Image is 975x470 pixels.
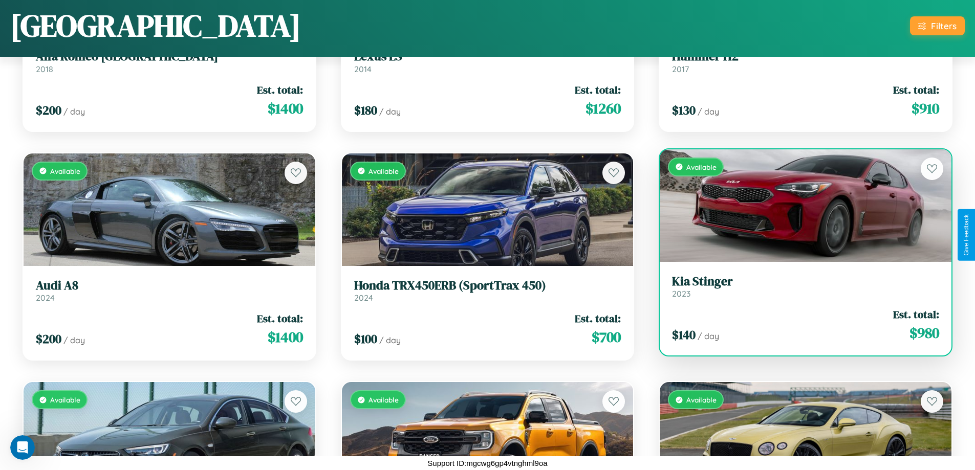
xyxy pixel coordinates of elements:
span: $ 910 [912,98,939,119]
a: Honda TRX450ERB (SportTrax 450)2024 [354,278,621,303]
span: Est. total: [893,307,939,322]
span: Est. total: [893,82,939,97]
span: 2024 [354,293,373,303]
span: / day [63,335,85,345]
a: Lexus LS2014 [354,49,621,74]
span: Available [50,395,80,404]
span: Available [369,395,399,404]
div: Filters [931,20,957,31]
span: / day [63,106,85,117]
a: Alfa Romeo [GEOGRAPHIC_DATA]2018 [36,49,303,74]
span: Available [686,395,717,404]
button: Filters [910,16,965,35]
span: $ 140 [672,326,696,343]
div: Give Feedback [963,214,970,256]
h3: Alfa Romeo [GEOGRAPHIC_DATA] [36,49,303,64]
span: / day [698,331,719,341]
span: Est. total: [257,311,303,326]
a: Audi A82024 [36,278,303,303]
span: $ 180 [354,102,377,119]
span: Est. total: [257,82,303,97]
span: Est. total: [575,82,621,97]
span: / day [698,106,719,117]
span: 2017 [672,64,689,74]
a: Hummer H22017 [672,49,939,74]
h3: Hummer H2 [672,49,939,64]
span: Available [686,163,717,171]
span: 2018 [36,64,53,74]
span: Available [369,167,399,175]
span: $ 1400 [268,98,303,119]
span: $ 980 [909,323,939,343]
span: $ 130 [672,102,696,119]
span: / day [379,106,401,117]
h1: [GEOGRAPHIC_DATA] [10,5,301,47]
span: $ 1260 [586,98,621,119]
span: Available [50,167,80,175]
h3: Honda TRX450ERB (SportTrax 450) [354,278,621,293]
h3: Kia Stinger [672,274,939,289]
span: / day [379,335,401,345]
span: $ 200 [36,102,61,119]
h3: Audi A8 [36,278,303,293]
span: 2024 [36,293,55,303]
span: $ 200 [36,330,61,347]
span: 2014 [354,64,372,74]
iframe: Intercom live chat [10,435,35,460]
span: $ 700 [592,327,621,347]
span: 2023 [672,288,690,299]
a: Kia Stinger2023 [672,274,939,299]
h3: Lexus LS [354,49,621,64]
span: $ 1400 [268,327,303,347]
span: $ 100 [354,330,377,347]
span: Est. total: [575,311,621,326]
p: Support ID: mgcwg6gp4vtnghml9oa [427,456,547,470]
